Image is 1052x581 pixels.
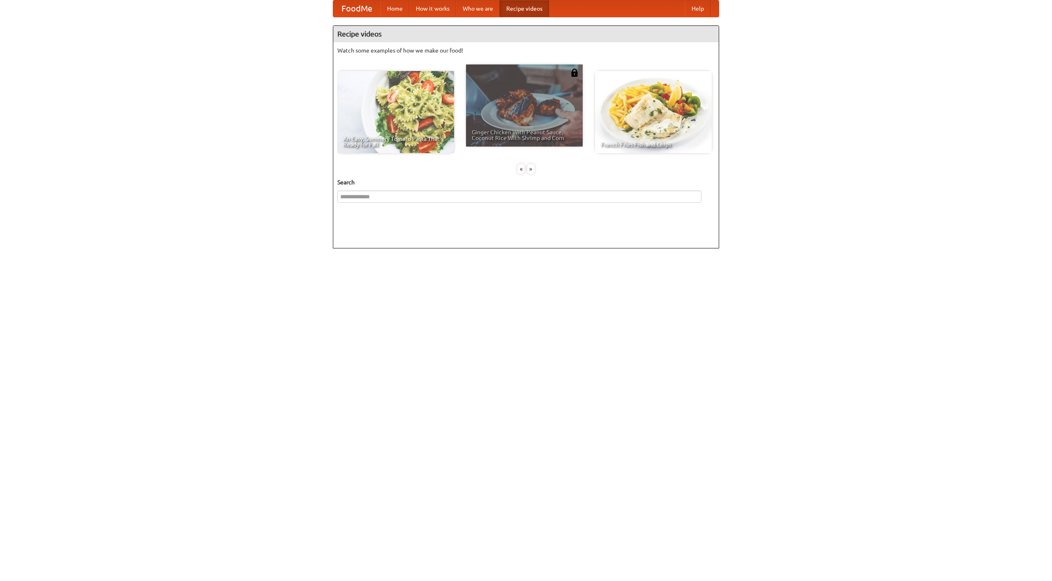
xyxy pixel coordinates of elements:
[527,164,535,174] div: »
[517,164,525,174] div: «
[337,46,715,55] p: Watch some examples of how we make our food!
[595,71,712,153] a: French Fries Fish and Chips
[337,178,715,186] h5: Search
[456,0,500,17] a: Who we are
[500,0,549,17] a: Recipe videos
[333,0,381,17] a: FoodMe
[685,0,711,17] a: Help
[570,69,579,77] img: 483408.png
[337,71,454,153] a: An Easy, Summery Tomato Pasta That's Ready for Fall
[333,26,719,42] h4: Recipe videos
[409,0,456,17] a: How it works
[381,0,409,17] a: Home
[601,142,706,147] span: French Fries Fish and Chips
[343,136,448,147] span: An Easy, Summery Tomato Pasta That's Ready for Fall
